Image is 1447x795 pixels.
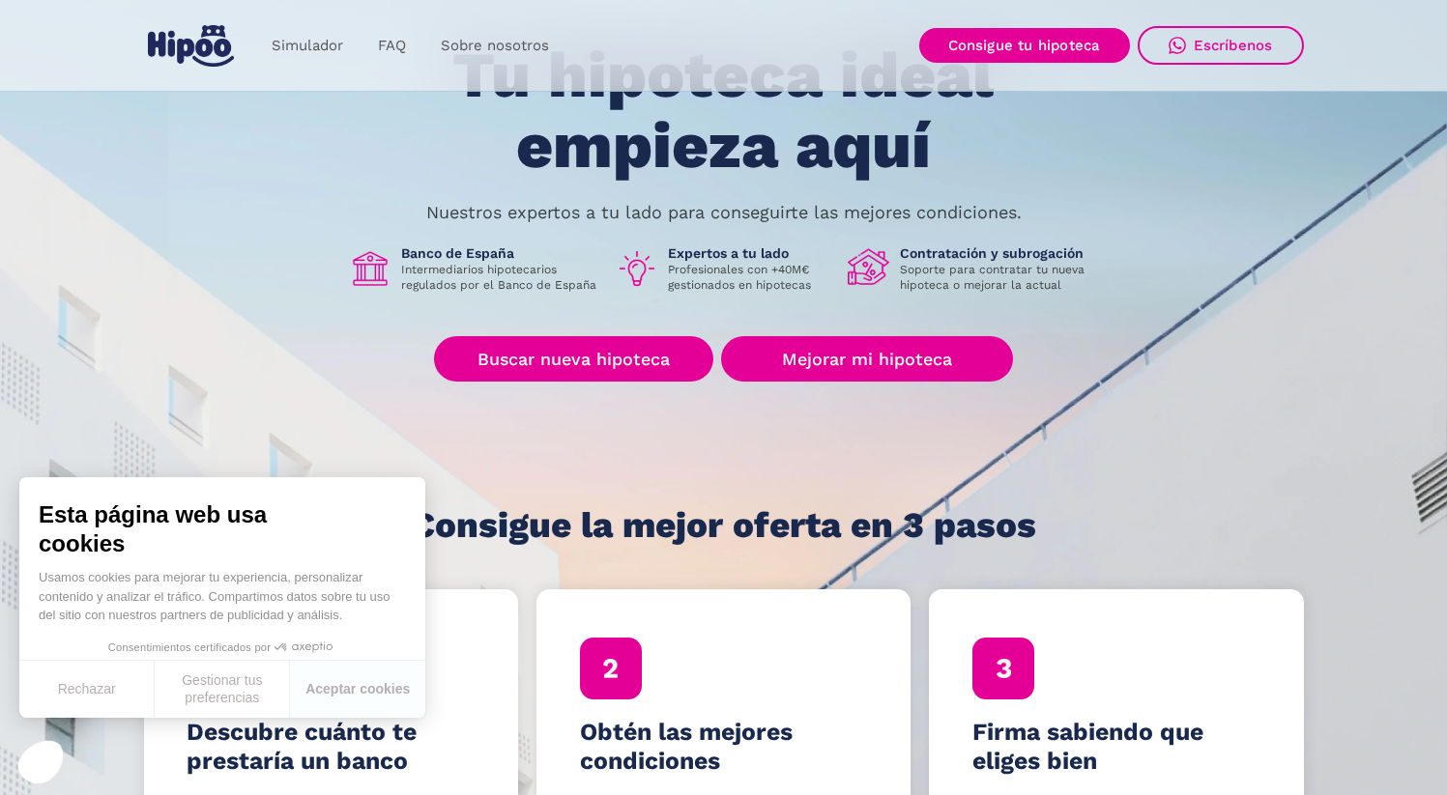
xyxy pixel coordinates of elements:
a: home [144,17,239,74]
a: Buscar nueva hipoteca [434,336,713,382]
div: Escríbenos [1194,37,1273,54]
h1: Contratación y subrogación [900,244,1099,262]
h1: Tu hipoteca ideal empieza aquí [357,41,1089,181]
a: Escríbenos [1138,26,1304,65]
p: Intermediarios hipotecarios regulados por el Banco de España [401,262,600,293]
a: Consigue tu hipoteca [919,28,1130,63]
p: Profesionales con +40M€ gestionados en hipotecas [668,262,832,293]
p: Soporte para contratar tu nueva hipoteca o mejorar la actual [900,262,1099,293]
h4: Firma sabiendo que eliges bien [972,718,1260,776]
h4: Descubre cuánto te prestaría un banco [187,718,475,776]
a: Simulador [254,27,361,65]
p: Nuestros expertos a tu lado para conseguirte las mejores condiciones. [426,205,1022,220]
a: Mejorar mi hipoteca [721,336,1012,382]
h1: Expertos a tu lado [668,244,832,262]
h1: Banco de España [401,244,600,262]
a: Sobre nosotros [423,27,566,65]
h4: Obtén las mejores condiciones [580,718,868,776]
a: FAQ [361,27,423,65]
h1: Consigue la mejor oferta en 3 pasos [411,506,1036,545]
